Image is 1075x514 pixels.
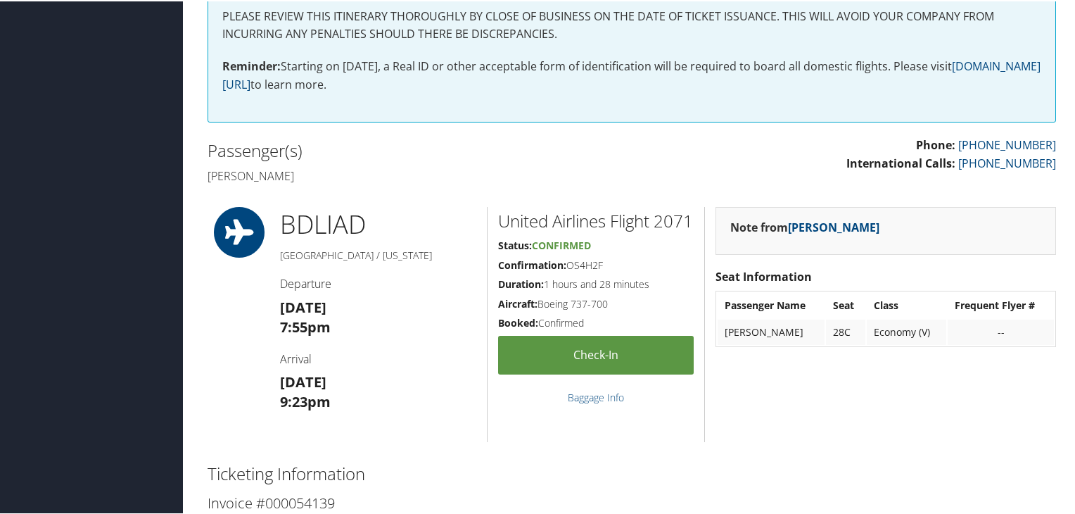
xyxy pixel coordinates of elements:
[715,268,812,283] strong: Seat Information
[826,292,865,317] th: Seat
[498,208,694,232] h2: United Airlines Flight 2071
[867,292,946,317] th: Class
[280,316,331,335] strong: 7:55pm
[498,237,532,251] strong: Status:
[846,154,955,170] strong: International Calls:
[498,257,694,271] h5: OS4H2F
[498,315,694,329] h5: Confirmed
[867,318,946,344] td: Economy (V)
[718,318,825,344] td: [PERSON_NAME]
[568,389,624,403] a: Baggage Info
[498,276,544,289] strong: Duration:
[208,167,621,182] h4: [PERSON_NAME]
[208,460,1056,484] h2: Ticketing Information
[498,315,538,328] strong: Booked:
[958,154,1056,170] a: [PHONE_NUMBER]
[498,276,694,290] h5: 1 hours and 28 minutes
[826,318,865,344] td: 28C
[948,292,1054,317] th: Frequent Flyer #
[498,334,694,373] a: Check-in
[208,492,1056,512] h3: Invoice #000054139
[955,325,1047,337] div: --
[498,257,566,270] strong: Confirmation:
[222,57,1041,91] a: [DOMAIN_NAME][URL]
[280,247,476,261] h5: [GEOGRAPHIC_DATA] / [US_STATE]
[280,350,476,365] h4: Arrival
[222,6,1041,42] p: PLEASE REVIEW THIS ITINERARY THOROUGHLY BY CLOSE OF BUSINESS ON THE DATE OF TICKET ISSUANCE. THIS...
[280,371,326,390] strong: [DATE]
[498,296,537,309] strong: Aircraft:
[916,136,955,151] strong: Phone:
[730,218,879,234] strong: Note from
[718,292,825,317] th: Passenger Name
[788,218,879,234] a: [PERSON_NAME]
[958,136,1056,151] a: [PHONE_NUMBER]
[532,237,591,251] span: Confirmed
[280,275,476,290] h4: Departure
[498,296,694,310] h5: Boeing 737-700
[222,56,1041,92] p: Starting on [DATE], a Real ID or other acceptable form of identification will be required to boar...
[280,296,326,315] strong: [DATE]
[280,391,331,410] strong: 9:23pm
[208,137,621,161] h2: Passenger(s)
[280,206,476,241] h1: BDL IAD
[222,57,281,73] strong: Reminder:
